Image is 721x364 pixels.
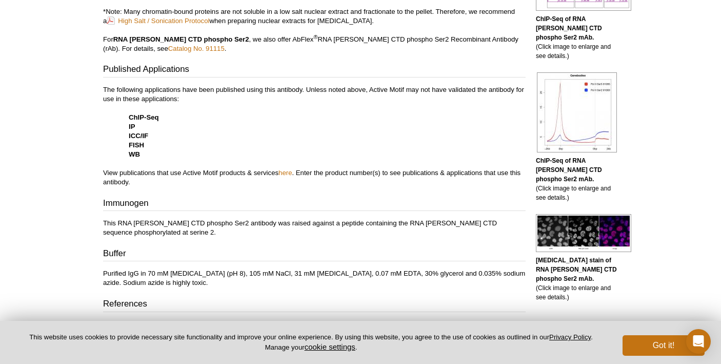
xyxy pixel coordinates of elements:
[103,85,526,187] p: The following applications have been published using this antibody. Unless noted above, Active Mo...
[623,335,705,356] button: Got it!
[536,214,631,252] img: RNA pol II CTD phospho Ser2 antibody (mAb) tested by immunofluorescence.
[103,219,526,237] p: This RNA [PERSON_NAME] CTD phospho Ser2 antibody was raised against a peptide containing the RNA ...
[313,33,317,40] sup: ®
[103,269,526,288] p: Purified IgG in 70 mM [MEDICAL_DATA] (pH 8), 105 mM NaCl, 31 mM [MEDICAL_DATA], 0.07 mM EDTA, 30%...
[103,298,526,312] h3: References
[16,333,606,352] p: This website uses cookies to provide necessary site functionality and improve your online experie...
[103,197,526,212] h3: Immunogen
[129,132,148,140] strong: ICC/IF
[537,72,617,152] img: RNA pol II CTD phospho Ser2 antibody (mAb) tested by ChIP-Seq.
[129,150,140,158] strong: WB
[103,63,526,78] h3: Published Applications
[107,16,209,26] a: High Salt / Sonication Protocol
[536,256,618,302] p: (Click image to enlarge and see details.)
[278,169,292,177] a: here
[103,247,526,262] h3: Buffer
[113,35,249,43] b: RNA [PERSON_NAME] CTD phospho Ser2
[129,123,135,130] strong: IP
[129,113,159,121] strong: ChIP-Seq
[536,156,618,202] p: (Click image to enlarge and see details.)
[536,14,618,61] p: (Click image to enlarge and see details.)
[168,45,225,52] a: Catalog No. 91115
[129,141,144,149] strong: FISH
[536,15,602,41] b: ChIP-Seq of RNA [PERSON_NAME] CTD phospho Ser2 mAb.
[305,342,355,351] button: cookie settings
[549,333,591,341] a: Privacy Policy
[536,157,602,183] b: ChIP-Seq of RNA [PERSON_NAME] CTD phospho Ser2 mAb.
[536,257,617,282] b: [MEDICAL_DATA] stain of RNA [PERSON_NAME] CTD phospho Ser2 mAb.
[686,329,711,354] div: Open Intercom Messenger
